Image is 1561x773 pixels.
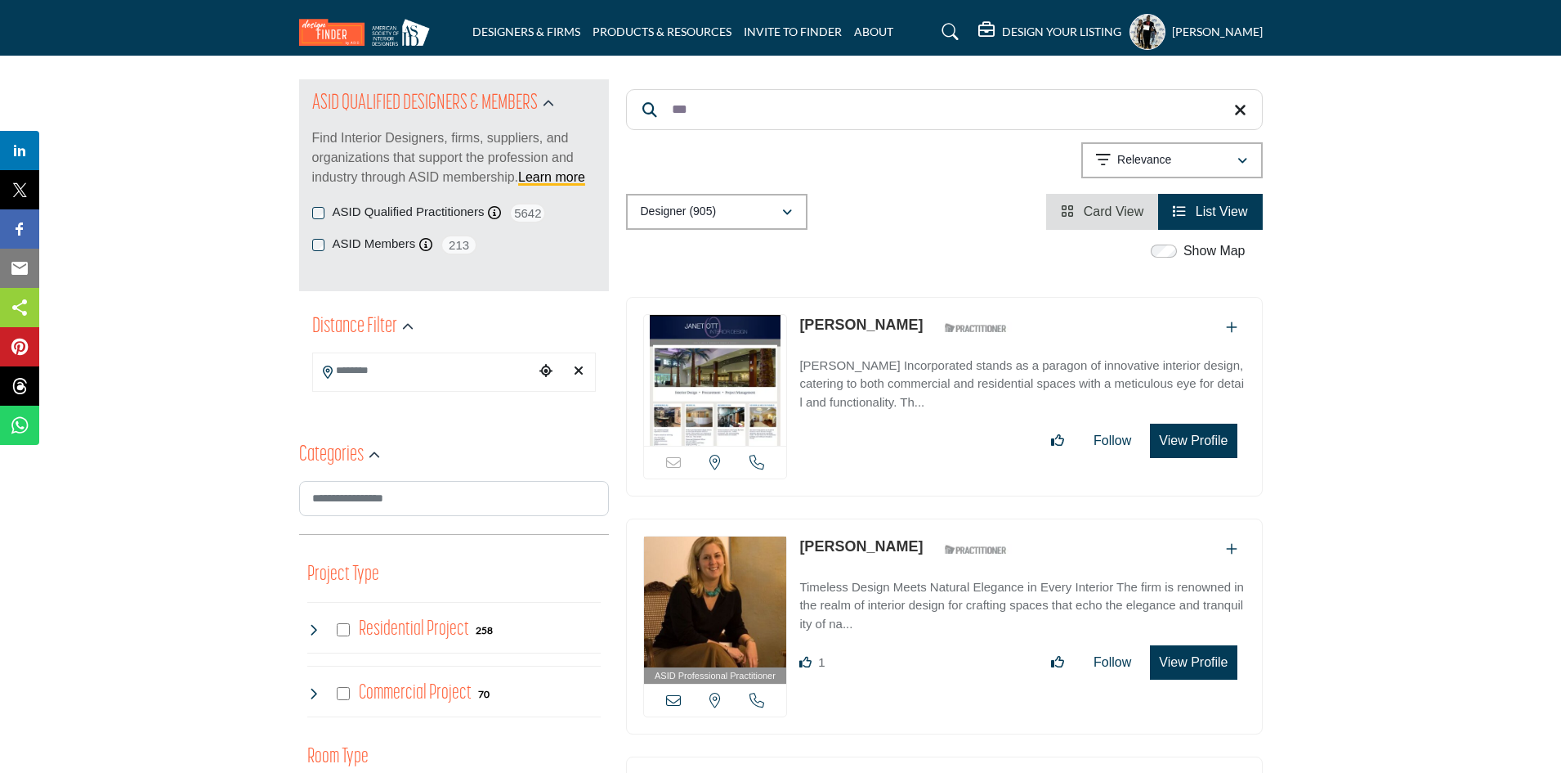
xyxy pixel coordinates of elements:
input: Select Residential Project checkbox [337,623,350,636]
img: ASID Qualified Practitioners Badge Icon [938,318,1012,339]
a: PRODUCTS & RESOURCES [593,25,731,38]
button: Room Type [307,742,369,773]
a: Timeless Design Meets Natural Elegance in Every Interior The firm is renowned in the realm of int... [799,569,1245,634]
span: 1 [818,655,825,669]
h4: Commercial Project: Involve the design, construction, or renovation of spaces used for business p... [359,679,472,708]
p: Relevance [1117,152,1171,169]
input: Select Commercial Project checkbox [337,687,350,700]
li: List View [1158,194,1262,230]
button: Show hide supplier dropdown [1129,14,1165,50]
li: Card View [1046,194,1158,230]
p: Janet Ott [799,314,923,336]
p: [PERSON_NAME] Incorporated stands as a paragon of innovative interior design, catering to both co... [799,357,1245,412]
label: Show Map [1183,241,1246,261]
span: List View [1196,204,1248,218]
input: ASID Qualified Practitioners checkbox [312,207,324,219]
a: Learn more [518,170,585,184]
input: Search Location [313,355,534,387]
b: 258 [476,625,493,636]
button: Like listing [1040,425,1075,457]
img: ASID Qualified Practitioners Badge Icon [938,540,1012,560]
button: View Profile [1150,424,1237,458]
p: Timeless Design Meets Natural Elegance in Every Interior The firm is renowned in the realm of int... [799,578,1245,634]
p: Designer (905) [641,204,717,220]
div: 70 Results For Commercial Project [478,686,490,701]
h5: [PERSON_NAME] [1172,24,1263,40]
img: Janet Ott [644,315,787,446]
p: Karen Hott [799,536,923,558]
h4: Residential Project: Types of projects range from simple residential renovations to highly comple... [359,615,469,644]
a: Add To List [1226,321,1237,335]
img: Karen Hott [644,537,787,667]
a: Search [926,19,969,45]
h5: DESIGN YOUR LISTING [1002,25,1121,39]
button: Follow [1083,646,1142,679]
a: [PERSON_NAME] [799,538,923,555]
label: ASID Qualified Practitioners [333,203,485,222]
input: ASID Members checkbox [312,239,324,251]
input: Search Keyword [626,89,1263,130]
p: Find Interior Designers, firms, suppliers, and organizations that support the profession and indu... [312,128,596,187]
img: Site Logo [299,19,438,46]
h2: ASID QUALIFIED DESIGNERS & MEMBERS [312,89,538,119]
span: 5642 [509,203,546,223]
button: Relevance [1081,142,1263,178]
label: ASID Members [333,235,416,254]
div: DESIGN YOUR LISTING [978,22,1121,42]
h2: Categories [299,441,364,470]
h2: Distance Filter [312,312,397,342]
span: Card View [1084,204,1144,218]
span: ASID Professional Practitioner [655,669,776,683]
a: View List [1173,204,1247,218]
input: Search Category [299,481,609,516]
a: DESIGNERS & FIRMS [472,25,580,38]
b: 70 [478,689,490,700]
a: View Card [1061,204,1143,218]
a: [PERSON_NAME] Incorporated stands as a paragon of innovative interior design, catering to both co... [799,347,1245,412]
a: Add To List [1226,542,1237,556]
i: Like [799,656,812,668]
a: [PERSON_NAME] [799,317,923,333]
a: ABOUT [854,25,893,38]
a: INVITE TO FINDER [744,25,842,38]
button: Follow [1083,425,1142,457]
a: ASID Professional Practitioner [644,537,787,685]
button: View Profile [1150,645,1237,680]
button: Like listing [1040,646,1075,679]
button: Designer (905) [626,194,807,230]
div: 258 Results For Residential Project [476,622,493,637]
div: Choose your current location [534,354,558,389]
div: Clear search location [566,354,591,389]
button: Project Type [307,560,379,591]
span: 213 [441,235,477,255]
